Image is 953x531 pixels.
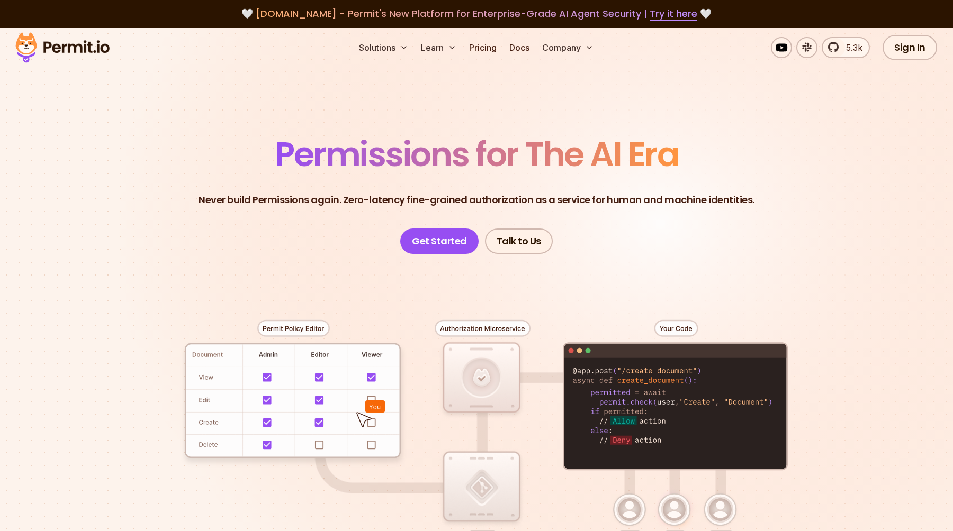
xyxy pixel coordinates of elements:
a: Try it here [650,7,697,21]
a: Talk to Us [485,228,553,254]
a: Pricing [465,37,501,58]
span: Permissions for The AI Era [275,131,678,178]
a: 5.3k [822,37,870,58]
a: Docs [505,37,534,58]
span: [DOMAIN_NAME] - Permit's New Platform for Enterprise-Grade AI Agent Security | [256,7,697,20]
span: 5.3k [840,41,862,54]
button: Company [538,37,598,58]
button: Learn [417,37,461,58]
div: 🤍 🤍 [25,6,928,21]
button: Solutions [355,37,412,58]
p: Never build Permissions again. Zero-latency fine-grained authorization as a service for human and... [199,193,754,207]
img: Permit logo [11,30,114,66]
a: Get Started [400,228,479,254]
a: Sign In [883,35,937,60]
